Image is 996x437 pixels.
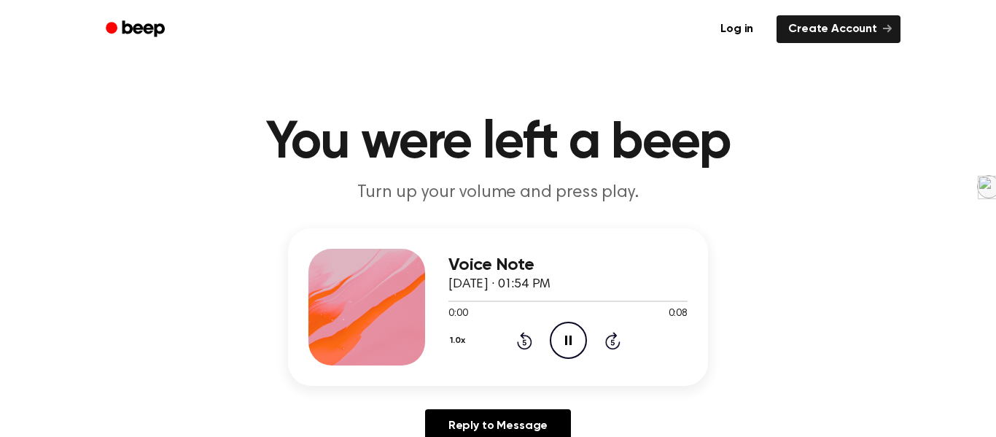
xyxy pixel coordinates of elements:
span: [DATE] · 01:54 PM [448,278,550,291]
span: 0:08 [669,306,688,322]
span: 0:00 [448,306,467,322]
p: Turn up your volume and press play. [218,181,778,205]
a: Beep [96,15,178,44]
a: Log in [706,12,768,46]
button: 1.0x [448,328,470,353]
a: Create Account [777,15,900,43]
h1: You were left a beep [125,117,871,169]
h3: Voice Note [448,255,688,275]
